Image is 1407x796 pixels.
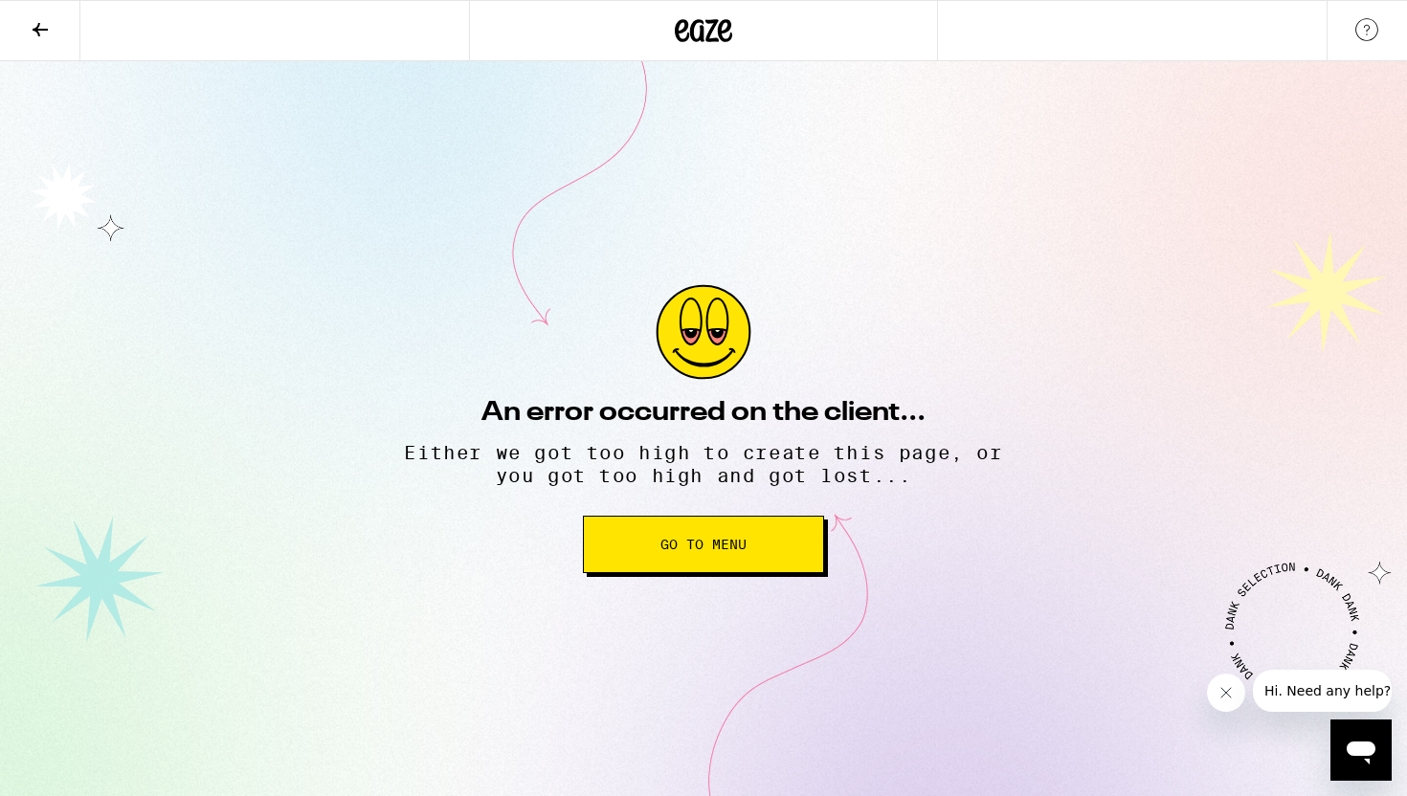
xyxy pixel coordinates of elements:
[395,441,1012,487] p: Either we got too high to create this page, or you got too high and got lost...
[1253,670,1392,712] iframe: Message from company
[1330,719,1392,781] iframe: Button to launch messaging window
[481,399,926,426] h2: An error occurred on the client...
[660,538,747,551] span: Go to Menu
[583,516,824,573] button: Go to Menu
[1207,674,1245,712] iframe: Close message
